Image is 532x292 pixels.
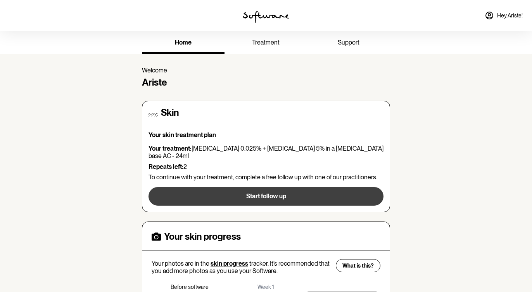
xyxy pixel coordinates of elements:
[338,39,359,46] span: support
[228,284,304,290] p: Week 1
[336,259,380,272] button: What is this?
[149,145,192,152] strong: Your treatment:
[149,163,183,170] strong: Repeats left:
[307,33,390,54] a: support
[152,260,331,275] p: Your photos are in the tracker. It’s recommended that you add more photos as you use your Software.
[161,107,179,119] h4: Skin
[149,173,383,181] p: To continue with your treatment, complete a free follow up with one of our practitioners.
[149,187,383,206] button: Start follow up
[243,11,289,23] img: software logo
[225,33,307,54] a: treatment
[175,39,192,46] span: home
[246,192,286,200] span: Start follow up
[252,39,280,46] span: treatment
[142,77,390,88] h4: Ariste
[480,6,527,25] a: Hey,Ariste!
[142,33,225,54] a: home
[497,12,523,19] span: Hey, Ariste !
[149,131,383,139] p: Your skin treatment plan
[142,67,390,74] p: Welcome
[149,163,383,170] p: 2
[149,145,383,160] p: [MEDICAL_DATA] 0.025% + [MEDICAL_DATA] 5% in a [MEDICAL_DATA] base AC - 24ml
[164,231,241,242] h4: Your skin progress
[342,263,374,269] span: What is this?
[211,260,248,267] span: skin progress
[152,284,228,290] p: Before software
